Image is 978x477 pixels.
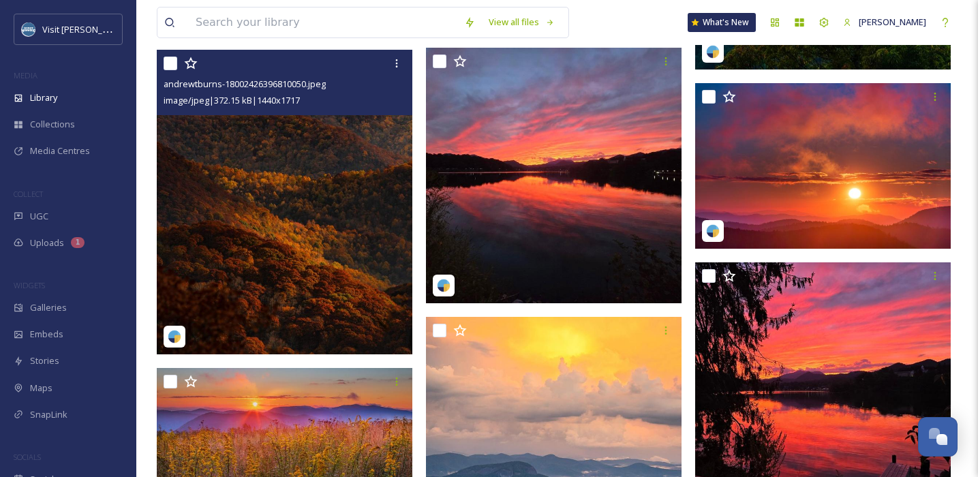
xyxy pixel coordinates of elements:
[71,237,85,248] div: 1
[30,91,57,104] span: Library
[22,22,35,36] img: images.png
[30,354,59,367] span: Stories
[688,13,756,32] a: What's New
[30,236,64,249] span: Uploads
[482,9,562,35] a: View all files
[157,50,412,354] img: andrewtburns-18002426396810050.jpeg
[30,118,75,131] span: Collections
[14,70,37,80] span: MEDIA
[706,224,720,238] img: snapsea-logo.png
[706,45,720,59] img: snapsea-logo.png
[189,7,457,37] input: Search your library
[30,144,90,157] span: Media Centres
[30,408,67,421] span: SnapLink
[836,9,933,35] a: [PERSON_NAME]
[30,210,48,223] span: UGC
[426,48,682,303] img: markuslinkemusic-17883798456245101.jpeg
[437,279,450,292] img: snapsea-logo.png
[30,301,67,314] span: Galleries
[14,280,45,290] span: WIDGETS
[859,16,926,28] span: [PERSON_NAME]
[14,452,41,462] span: SOCIALS
[164,94,300,106] span: image/jpeg | 372.15 kB | 1440 x 1717
[695,83,951,249] img: crystallogiudice-18377945176178391.jpeg
[918,417,958,457] button: Open Chat
[168,330,181,343] img: snapsea-logo.png
[164,78,326,90] span: andrewtburns-18002426396810050.jpeg
[30,328,63,341] span: Embeds
[30,382,52,395] span: Maps
[42,22,129,35] span: Visit [PERSON_NAME]
[14,189,43,199] span: COLLECT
